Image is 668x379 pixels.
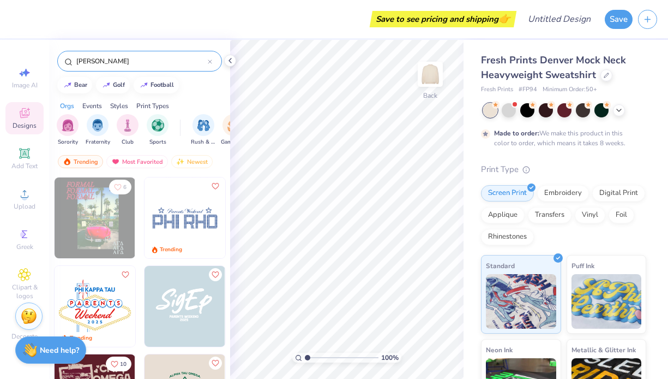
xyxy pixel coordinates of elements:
[209,180,222,193] button: Like
[86,114,110,146] div: filter for Fraternity
[55,266,135,347] img: 6ed18780-b5e5-47f6-9509-a703d167238c
[571,344,636,356] span: Metallic & Glitter Ink
[135,177,215,258] img: 8c8a63d4-aac2-4715-9cd7-978d900c4820
[13,121,37,130] span: Designs
[486,260,515,271] span: Standard
[40,345,79,356] strong: Need help?
[197,119,210,132] img: Rush & Bid Image
[82,101,102,111] div: Events
[119,268,132,281] button: Like
[191,114,216,146] button: filter button
[60,101,74,111] div: Orgs
[225,177,305,258] img: 60c0a49f-f1d8-452b-9fef-a6d51d0841f4
[481,207,525,223] div: Applique
[102,82,111,88] img: trend_line.gif
[147,114,168,146] button: filter button
[571,260,594,271] span: Puff Ink
[113,82,125,88] div: golf
[519,85,537,94] span: # FP94
[191,138,216,146] span: Rush & Bid
[11,162,38,170] span: Add Text
[171,155,213,168] div: Newest
[106,155,168,168] div: Most Favorited
[592,185,645,202] div: Digital Print
[481,85,513,94] span: Fresh Prints
[152,119,164,132] img: Sports Image
[209,268,222,281] button: Like
[145,177,225,258] img: 68eb1c34-df5e-458e-a6c6-4dc5541fd062
[75,56,208,67] input: Try "Alpha"
[117,114,139,146] button: filter button
[57,77,92,93] button: bear
[149,138,166,146] span: Sports
[145,266,225,347] img: 316f1a27-c2fe-4a40-9b24-507808edb852
[12,81,38,90] span: Image AI
[122,119,134,132] img: Club Image
[481,54,626,81] span: Fresh Prints Denver Mock Neck Heavyweight Sweatshirt
[86,114,110,146] button: filter button
[16,242,33,251] span: Greek
[605,10,633,29] button: Save
[140,82,148,88] img: trend_line.gif
[14,202,35,211] span: Upload
[537,185,589,202] div: Embroidery
[528,207,571,223] div: Transfers
[221,138,246,146] span: Game Day
[481,185,534,202] div: Screen Print
[151,82,174,88] div: football
[227,119,240,132] img: Game Day Image
[221,114,246,146] button: filter button
[494,128,628,148] div: We make this product in this color to order, which means it takes 8 weeks.
[5,283,44,300] span: Clipart & logos
[571,274,642,329] img: Puff Ink
[135,266,215,347] img: 673da661-af29-4861-b3b1-42236fe33fcf
[110,101,128,111] div: Styles
[62,119,74,132] img: Sorority Image
[63,82,72,88] img: trend_line.gif
[575,207,605,223] div: Vinyl
[11,332,38,341] span: Decorate
[58,138,78,146] span: Sorority
[57,114,79,146] button: filter button
[117,114,139,146] div: filter for Club
[543,85,597,94] span: Minimum Order: 50 +
[191,114,216,146] div: filter for Rush & Bid
[136,101,169,111] div: Print Types
[225,266,305,347] img: 568f865e-f594-49be-b227-318e91a79cdd
[92,119,104,132] img: Fraternity Image
[109,180,131,194] button: Like
[221,114,246,146] div: filter for Game Day
[160,246,182,254] div: Trending
[120,362,127,367] span: 10
[111,158,120,165] img: most_fav.gif
[494,129,539,138] strong: Made to order:
[86,138,110,146] span: Fraternity
[423,91,437,100] div: Back
[209,357,222,370] button: Like
[123,185,127,190] span: 6
[63,158,71,165] img: trending.gif
[134,77,179,93] button: football
[519,8,599,30] input: Untitled Design
[481,229,534,245] div: Rhinestones
[70,334,92,342] div: Trending
[486,344,513,356] span: Neon Ink
[106,357,131,371] button: Like
[55,177,135,258] img: d33a2685-4c27-43ca-902e-de1e6ac0ac58
[486,274,556,329] img: Standard
[176,158,185,165] img: Newest.gif
[481,163,646,176] div: Print Type
[122,138,134,146] span: Club
[58,155,103,168] div: Trending
[419,63,441,85] img: Back
[498,12,510,25] span: 👉
[147,114,168,146] div: filter for Sports
[57,114,79,146] div: filter for Sorority
[74,82,87,88] div: bear
[609,207,634,223] div: Foil
[381,353,399,363] span: 100 %
[372,11,514,27] div: Save to see pricing and shipping
[96,77,130,93] button: golf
